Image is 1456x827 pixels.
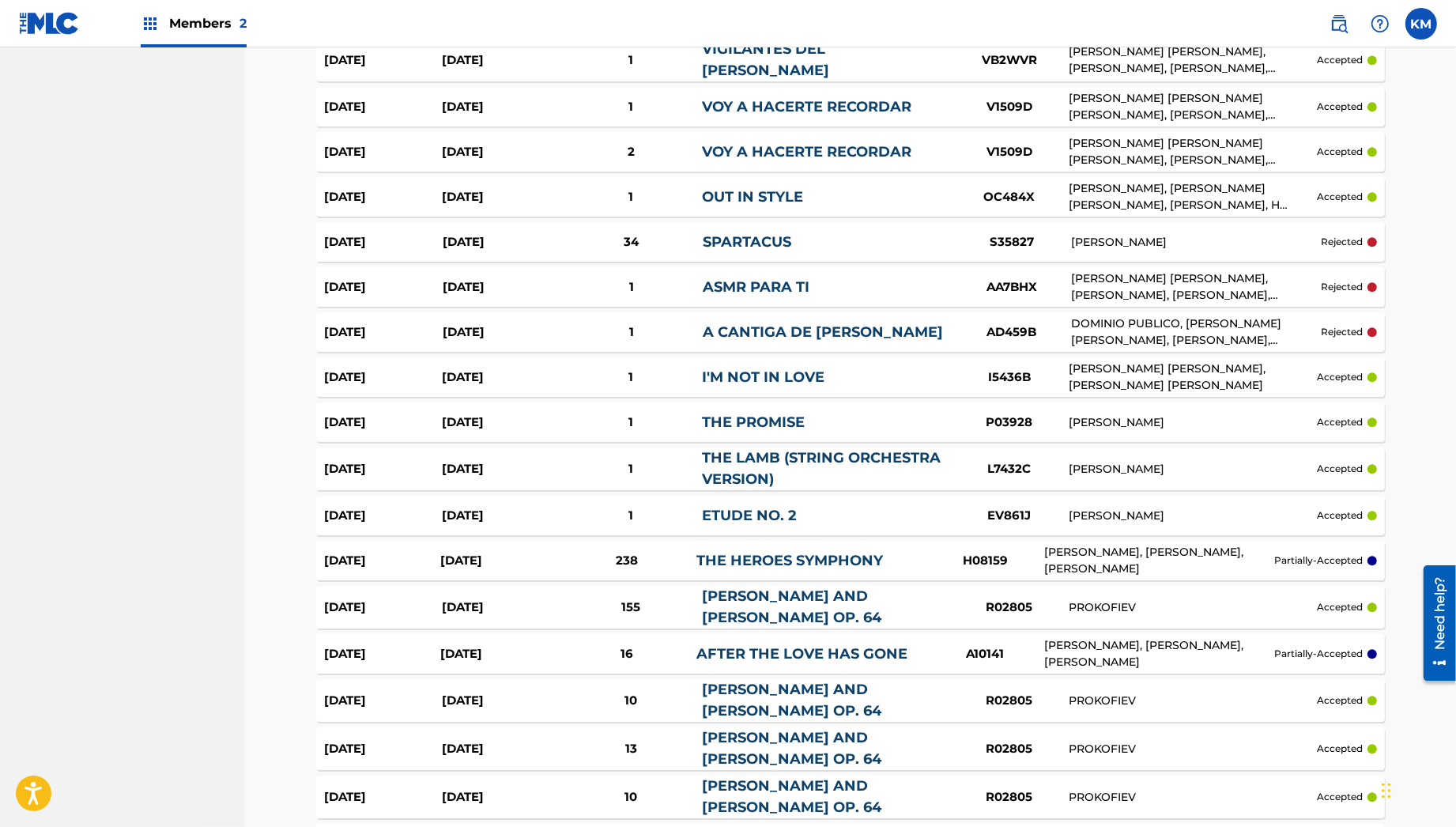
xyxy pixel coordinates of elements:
[1317,508,1363,523] p: accepted
[324,740,442,758] div: [DATE]
[1069,508,1317,524] div: [PERSON_NAME]
[950,51,1069,70] div: VB2WVR
[560,460,702,478] div: 1
[1377,751,1456,827] div: Chat Widget
[442,143,560,161] div: [DATE]
[1317,100,1363,114] p: accepted
[324,460,442,478] div: [DATE]
[950,692,1069,710] div: R02805
[1069,693,1317,709] div: PROKOFIEV
[442,188,560,206] div: [DATE]
[442,740,560,758] div: [DATE]
[702,188,803,206] a: OUT IN STYLE
[556,645,696,663] div: 16
[703,323,943,341] a: A CANTIGA DE [PERSON_NAME]
[324,188,442,206] div: [DATE]
[442,788,560,806] div: [DATE]
[443,233,561,251] div: [DATE]
[950,599,1069,617] div: R02805
[950,143,1069,161] div: V1509D
[324,507,442,525] div: [DATE]
[950,188,1069,206] div: OC484X
[702,449,941,488] a: THE LAMB (STRING ORCHESTRA VERSION)
[560,740,702,758] div: 13
[324,645,440,663] div: [DATE]
[1405,8,1437,40] div: User Menu
[1069,135,1317,168] div: [PERSON_NAME] [PERSON_NAME] [PERSON_NAME], [PERSON_NAME], [PERSON_NAME] [PERSON_NAME]
[442,692,560,710] div: [DATE]
[702,413,805,431] a: THE PROMISE
[560,188,702,206] div: 1
[1317,53,1363,67] p: accepted
[702,507,797,524] a: ETUDE NO. 2
[442,368,560,387] div: [DATE]
[1317,145,1363,159] p: accepted
[702,143,911,160] a: VOY A HACERTE RECORDAR
[442,51,560,70] div: [DATE]
[950,98,1069,116] div: V1509D
[702,368,824,386] a: I'M NOT IN LOVE
[1071,270,1321,304] div: [PERSON_NAME] [PERSON_NAME], [PERSON_NAME], [PERSON_NAME], [PERSON_NAME]
[702,729,881,768] a: [PERSON_NAME] AND [PERSON_NAME] OP. 64
[1330,14,1348,33] img: search
[1317,370,1363,384] p: accepted
[1321,280,1363,294] p: rejected
[1069,414,1317,431] div: [PERSON_NAME]
[1071,234,1321,251] div: [PERSON_NAME]
[324,788,442,806] div: [DATE]
[702,98,911,115] a: VOY A HACERTE RECORDAR
[560,143,702,161] div: 2
[950,413,1069,432] div: P03928
[1044,544,1274,577] div: [PERSON_NAME], [PERSON_NAME], [PERSON_NAME]
[442,413,560,432] div: [DATE]
[1317,790,1363,804] p: accepted
[324,51,442,70] div: [DATE]
[324,98,442,116] div: [DATE]
[1069,90,1317,123] div: [PERSON_NAME] [PERSON_NAME] [PERSON_NAME], [PERSON_NAME], [PERSON_NAME] [PERSON_NAME]
[703,233,791,251] a: SPARTACUS
[141,14,160,33] img: Top Rightsholders
[560,51,702,70] div: 1
[702,777,881,816] a: [PERSON_NAME] AND [PERSON_NAME] OP. 64
[1317,693,1363,708] p: accepted
[1317,600,1363,614] p: accepted
[560,98,702,116] div: 1
[560,507,702,525] div: 1
[324,278,443,296] div: [DATE]
[324,143,442,161] div: [DATE]
[950,368,1069,387] div: I5436B
[1069,599,1317,616] div: PROKOFIEV
[926,552,1044,570] div: H08159
[950,507,1069,525] div: EV861J
[1069,741,1317,757] div: PROKOFIEV
[1069,361,1317,394] div: [PERSON_NAME] [PERSON_NAME], [PERSON_NAME] [PERSON_NAME]
[696,645,907,663] a: AFTER THE LOVE HAS GONE
[702,681,881,719] a: [PERSON_NAME] AND [PERSON_NAME] OP. 64
[1069,180,1317,213] div: [PERSON_NAME], [PERSON_NAME] [PERSON_NAME], [PERSON_NAME], H [PERSON_NAME], [PERSON_NAME]
[240,16,247,31] span: 2
[952,323,1071,342] div: AD459B
[1321,325,1363,339] p: rejected
[696,552,883,569] a: THE HEROES SYMPHONY
[560,599,702,617] div: 155
[702,587,881,626] a: [PERSON_NAME] AND [PERSON_NAME] OP. 64
[1069,461,1317,478] div: [PERSON_NAME]
[1412,559,1456,686] iframe: Resource Center
[324,323,443,342] div: [DATE]
[442,460,560,478] div: [DATE]
[952,278,1071,296] div: AA7BHX
[324,413,442,432] div: [DATE]
[560,278,703,296] div: 1
[19,12,80,35] img: MLC Logo
[950,788,1069,806] div: R02805
[442,599,560,617] div: [DATE]
[443,323,561,342] div: [DATE]
[560,788,702,806] div: 10
[1317,190,1363,204] p: accepted
[1044,637,1274,670] div: [PERSON_NAME], [PERSON_NAME], [PERSON_NAME]
[952,233,1071,251] div: S35827
[169,14,247,32] span: Members
[950,460,1069,478] div: L7432C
